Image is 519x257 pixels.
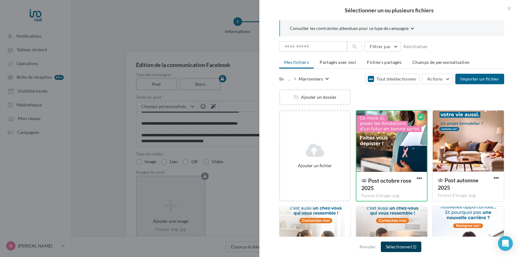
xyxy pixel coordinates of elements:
h2: Sélectionner un ou plusieurs fichiers [269,7,509,13]
button: Tout désélectionner [365,74,419,84]
span: Importer un fichier [460,76,499,81]
button: Filtrer par [364,41,401,52]
span: Actions [427,76,443,81]
button: Actions [422,74,453,84]
div: Format d'image: png [438,193,499,198]
button: Importer un fichier [455,74,504,84]
div: Open Intercom Messenger [498,236,513,251]
span: Champs de personnalisation [412,60,470,65]
button: Consulter les contraintes attendues pour ce type de campagne [290,25,414,33]
span: Fichiers partagés [367,60,402,65]
span: Mes fichiers [284,60,309,65]
div: Format d'image: png [361,193,422,199]
div: Marronniers [299,76,323,82]
div: Ajouter un fichier [283,163,347,168]
span: Post automne 2025 [438,177,479,191]
span: (1) [411,244,416,249]
button: Annuler [357,243,378,251]
span: Partagés avec moi [320,60,356,65]
button: Réinitialiser [401,43,431,50]
div: ... [287,75,292,83]
span: Consulter les contraintes attendues pour ce type de campagne [290,25,409,31]
div: Ajouter un dossier [280,94,350,100]
button: Sélectionner(1) [381,242,421,252]
span: Post octobre rose 2025 [361,177,411,191]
